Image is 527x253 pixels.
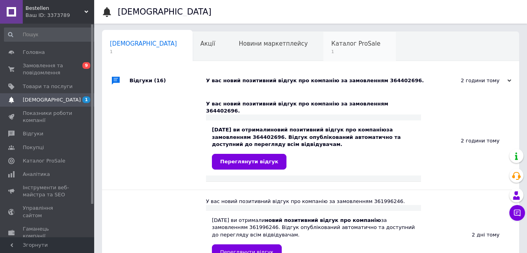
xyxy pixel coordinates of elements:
span: [DEMOGRAPHIC_DATA] [23,96,81,103]
div: 2 години тому [433,77,511,84]
span: Покупці [23,144,44,151]
h1: [DEMOGRAPHIC_DATA] [118,7,212,17]
span: Гаманець компанії [23,225,73,240]
span: Відгуки [23,130,43,137]
span: Аналітика [23,171,50,178]
span: 9 [82,62,90,69]
div: У вас новий позитивний відгук про компанію за замовленням 364402696. [206,100,421,114]
span: 1 [110,49,177,55]
div: Відгуки [129,69,206,92]
a: Переглянути відгук [212,154,286,170]
button: Чат з покупцем [509,205,525,221]
div: 2 години тому [421,92,519,190]
div: У вас новий позитивний відгук про компанію за замовленням 361996246. [206,198,421,205]
span: Акції [201,40,215,47]
div: Ваш ID: 3373789 [26,12,94,19]
span: Інструменти веб-майстра та SEO [23,184,73,198]
span: Каталог ProSale [23,157,65,164]
div: [DATE] ви отримали за замовленням 364402696. Відгук опублікований автоматично та доступний до пер... [212,126,415,170]
b: новий позитивний відгук про компанію [270,127,387,133]
input: Пошук [4,28,97,42]
span: Товари та послуги [23,83,73,90]
span: Переглянути відгук [220,159,278,164]
span: [DEMOGRAPHIC_DATA] [110,40,177,47]
span: Управління сайтом [23,205,73,219]
div: У вас новий позитивний відгук про компанію за замовленням 364402696. [206,77,433,84]
span: Замовлення та повідомлення [23,62,73,76]
b: новий позитивний відгук про компанію [265,217,381,223]
span: Новини маркетплейсу [239,40,308,47]
span: Показники роботи компанії [23,110,73,124]
span: Каталог ProSale [331,40,380,47]
span: Bestellen [26,5,84,12]
span: 1 [331,49,380,55]
span: (16) [154,78,166,83]
span: Головна [23,49,45,56]
span: 1 [82,96,90,103]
